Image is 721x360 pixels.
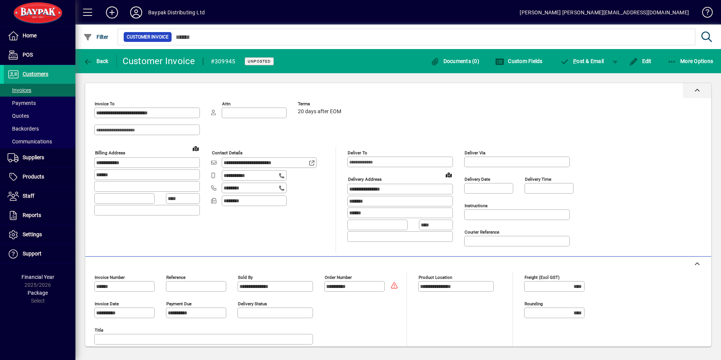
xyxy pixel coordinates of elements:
span: Backorders [8,126,39,132]
mat-label: Invoice date [95,301,119,306]
span: Terms [298,102,343,106]
mat-label: Delivery date [465,177,490,182]
mat-label: Delivery time [525,177,551,182]
a: Communications [4,135,75,148]
button: Custom Fields [493,54,545,68]
a: Settings [4,225,75,244]
span: Customer Invoice [127,33,169,41]
button: Post & Email [557,54,608,68]
button: Profile [124,6,148,19]
span: Quotes [8,113,29,119]
span: 20 days after EOM [298,109,341,115]
mat-label: Sold by [238,275,253,280]
span: Staff [23,193,34,199]
a: Invoices [4,84,75,97]
button: Filter [81,30,110,44]
mat-label: Deliver To [348,150,367,155]
button: Edit [627,54,654,68]
div: #309945 [211,55,236,68]
mat-label: Delivery status [238,301,267,306]
mat-label: Rounding [525,301,543,306]
span: POS [23,52,33,58]
a: Knowledge Base [696,2,712,26]
mat-label: Order number [325,275,352,280]
a: View on map [443,169,455,181]
span: Suppliers [23,154,44,160]
a: Payments [4,97,75,109]
span: Customers [23,71,48,77]
a: View on map [190,142,202,154]
mat-label: Product location [419,275,452,280]
span: Products [23,174,44,180]
span: Invoices [8,87,31,93]
button: Back [81,54,110,68]
span: Edit [629,58,652,64]
div: [PERSON_NAME] [PERSON_NAME][EMAIL_ADDRESS][DOMAIN_NAME] [520,6,689,18]
mat-label: Invoice number [95,275,125,280]
button: More Options [666,54,715,68]
span: Documents (0) [430,58,479,64]
button: Documents (0) [428,54,481,68]
span: Custom Fields [495,58,543,64]
span: ost & Email [560,58,604,64]
a: Suppliers [4,148,75,167]
a: Backorders [4,122,75,135]
mat-label: Payment due [166,301,192,306]
span: Back [83,58,109,64]
div: Customer Invoice [123,55,195,67]
span: Package [28,290,48,296]
span: Filter [83,34,109,40]
a: Quotes [4,109,75,122]
mat-label: Attn [222,101,230,106]
span: Communications [8,138,52,145]
span: Reports [23,212,41,218]
a: POS [4,46,75,65]
a: Staff [4,187,75,206]
button: Add [100,6,124,19]
mat-label: Deliver via [465,150,485,155]
a: Home [4,26,75,45]
a: Support [4,245,75,263]
a: Reports [4,206,75,225]
span: Settings [23,231,42,237]
span: P [573,58,577,64]
mat-label: Title [95,328,103,333]
mat-label: Reference [166,275,186,280]
span: Payments [8,100,36,106]
span: Unposted [248,59,271,64]
a: Products [4,168,75,186]
mat-label: Courier Reference [465,229,499,235]
span: Financial Year [21,274,54,280]
app-page-header-button: Back [75,54,117,68]
mat-label: Freight (excl GST) [525,275,560,280]
span: More Options [667,58,713,64]
mat-label: Instructions [465,203,488,208]
div: Baypak Distributing Ltd [148,6,205,18]
span: Support [23,251,41,257]
mat-label: Invoice To [95,101,115,106]
span: Home [23,32,37,38]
